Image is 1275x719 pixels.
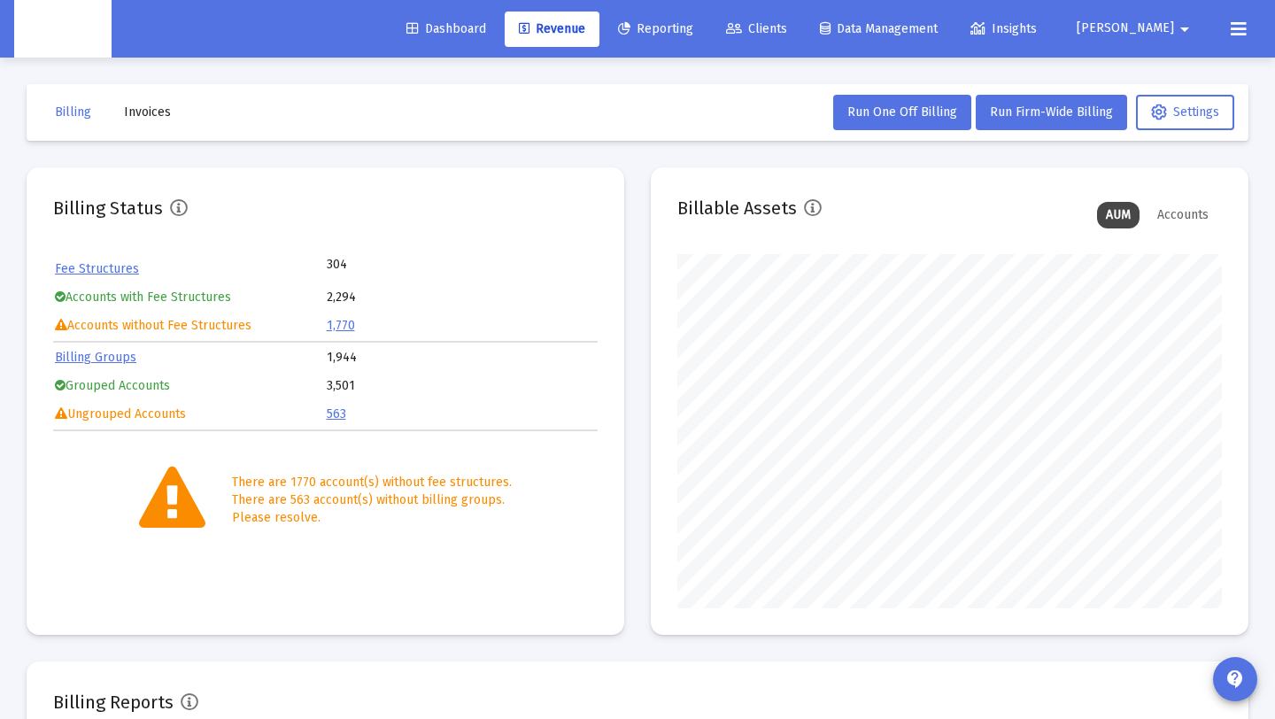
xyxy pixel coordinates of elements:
a: Billing Groups [55,350,136,365]
div: AUM [1097,202,1140,228]
td: Accounts without Fee Structures [55,313,325,339]
div: Please resolve. [232,509,512,527]
span: Data Management [820,21,938,36]
td: 3,501 [327,373,597,399]
td: Grouped Accounts [55,373,325,399]
span: Dashboard [406,21,486,36]
a: 563 [327,406,346,421]
a: Clients [712,12,801,47]
span: Billing [55,104,91,120]
h2: Billing Reports [53,688,174,716]
span: Run Firm-Wide Billing [990,104,1113,120]
button: Billing [41,95,105,130]
a: Fee Structures [55,261,139,276]
button: Settings [1136,95,1234,130]
span: Reporting [618,21,693,36]
div: There are 563 account(s) without billing groups. [232,491,512,509]
button: [PERSON_NAME] [1055,11,1217,46]
mat-icon: arrow_drop_down [1174,12,1195,47]
a: Insights [956,12,1051,47]
span: Insights [970,21,1037,36]
td: 304 [327,256,461,274]
td: 2,294 [327,284,597,311]
span: Invoices [124,104,171,120]
span: Clients [726,21,787,36]
td: 1,944 [327,344,597,371]
span: Settings [1151,104,1219,120]
td: Ungrouped Accounts [55,401,325,428]
h2: Billing Status [53,194,163,222]
mat-icon: contact_support [1225,669,1246,690]
a: Data Management [806,12,952,47]
a: Revenue [505,12,599,47]
button: Invoices [110,95,185,130]
span: [PERSON_NAME] [1077,21,1174,36]
a: Dashboard [392,12,500,47]
a: Reporting [604,12,707,47]
a: 1,770 [327,318,355,333]
div: Accounts [1148,202,1217,228]
div: There are 1770 account(s) without fee structures. [232,474,512,491]
button: Run One Off Billing [833,95,971,130]
span: Run One Off Billing [847,104,957,120]
h2: Billable Assets [677,194,797,222]
td: Accounts with Fee Structures [55,284,325,311]
span: Revenue [519,21,585,36]
button: Run Firm-Wide Billing [976,95,1127,130]
img: Dashboard [27,12,98,47]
